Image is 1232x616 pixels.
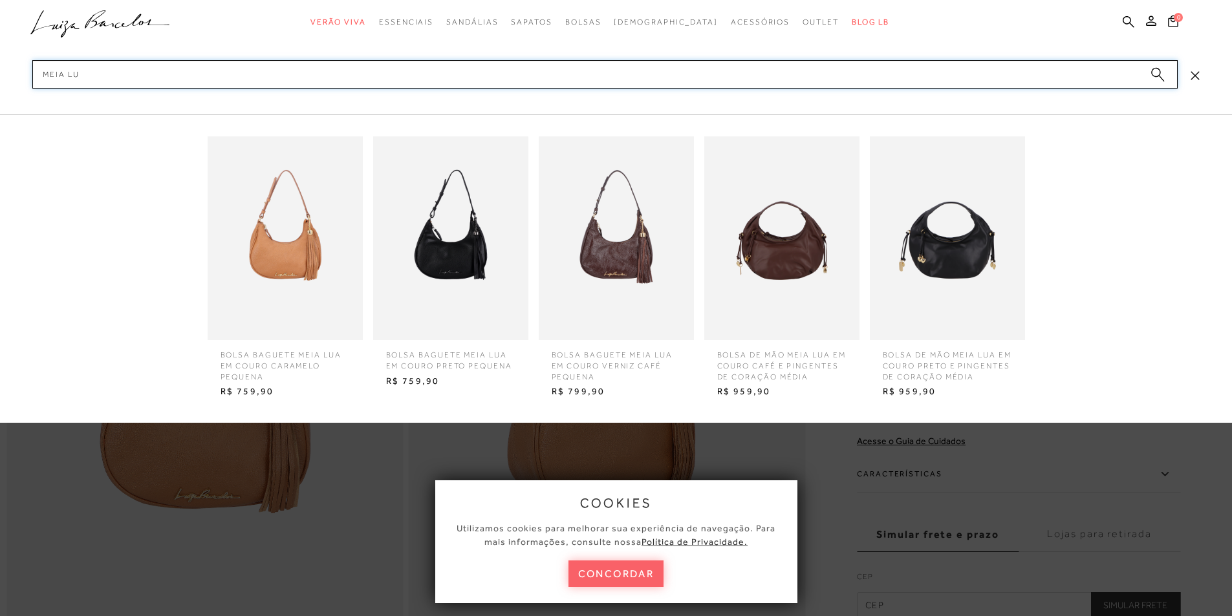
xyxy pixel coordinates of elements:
span: Outlet [803,17,839,27]
img: BOLSA DE MÃO MEIA LUA EM COURO CAFÉ E PINGENTES DE CORAÇÃO MÉDIA [704,136,859,340]
a: categoryNavScreenReaderText [310,10,366,34]
span: [DEMOGRAPHIC_DATA] [614,17,718,27]
span: 0 [1174,13,1183,22]
span: BOLSA BAGUETE MEIA LUA EM COURO CARAMELO PEQUENA [211,340,360,382]
a: categoryNavScreenReaderText [565,10,601,34]
a: BOLSA BAGUETE MEIA LUA EM COURO VERNIZ CAFÉ PEQUENA BOLSA BAGUETE MEIA LUA EM COURO VERNIZ CAFÉ P... [535,136,697,401]
a: BLOG LB [852,10,889,34]
a: BOLSA DE MÃO MEIA LUA EM COURO PRETO E PINGENTES DE CORAÇÃO MÉDIA BOLSA DE MÃO MEIA LUA EM COURO ... [867,136,1028,401]
a: BOLSA BAGUETE MEIA LUA EM COURO PRETO PEQUENA BOLSA BAGUETE MEIA LUA EM COURO PRETO PEQUENA R$ 75... [370,136,532,390]
span: R$ 759,90 [376,372,525,391]
a: categoryNavScreenReaderText [379,10,433,34]
span: R$ 959,90 [708,382,856,401]
a: Política de Privacidade. [642,536,748,547]
img: BOLSA BAGUETE MEIA LUA EM COURO CARAMELO PEQUENA [208,136,363,340]
img: BOLSA BAGUETE MEIA LUA EM COURO PRETO PEQUENA [373,136,528,340]
a: categoryNavScreenReaderText [803,10,839,34]
span: BOLSA BAGUETE MEIA LUA EM COURO VERNIZ CAFÉ PEQUENA [542,340,691,382]
span: R$ 759,90 [211,382,360,401]
span: Acessórios [731,17,790,27]
a: categoryNavScreenReaderText [511,10,552,34]
span: Verão Viva [310,17,366,27]
span: R$ 959,90 [873,382,1022,401]
span: BLOG LB [852,17,889,27]
span: Bolsas [565,17,601,27]
a: categoryNavScreenReaderText [446,10,498,34]
a: BOLSA DE MÃO MEIA LUA EM COURO CAFÉ E PINGENTES DE CORAÇÃO MÉDIA BOLSA DE MÃO MEIA LUA EM COURO C... [701,136,863,401]
span: cookies [580,496,653,510]
span: BOLSA DE MÃO MEIA LUA EM COURO CAFÉ E PINGENTES DE CORAÇÃO MÉDIA [708,340,856,382]
img: BOLSA DE MÃO MEIA LUA EM COURO PRETO E PINGENTES DE CORAÇÃO MÉDIA [870,136,1025,340]
span: R$ 799,90 [542,382,691,401]
a: BOLSA BAGUETE MEIA LUA EM COURO CARAMELO PEQUENA BOLSA BAGUETE MEIA LUA EM COURO CARAMELO PEQUENA... [204,136,366,401]
a: noSubCategoriesText [614,10,718,34]
span: Essenciais [379,17,433,27]
button: 0 [1164,14,1182,32]
button: concordar [568,560,664,587]
input: Buscar. [32,60,1178,89]
a: categoryNavScreenReaderText [731,10,790,34]
span: Sapatos [511,17,552,27]
span: Utilizamos cookies para melhorar sua experiência de navegação. Para mais informações, consulte nossa [457,523,775,547]
span: BOLSA BAGUETE MEIA LUA EM COURO PRETO PEQUENA [376,340,525,372]
span: BOLSA DE MÃO MEIA LUA EM COURO PRETO E PINGENTES DE CORAÇÃO MÉDIA [873,340,1022,382]
span: Sandálias [446,17,498,27]
img: BOLSA BAGUETE MEIA LUA EM COURO VERNIZ CAFÉ PEQUENA [539,136,694,340]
